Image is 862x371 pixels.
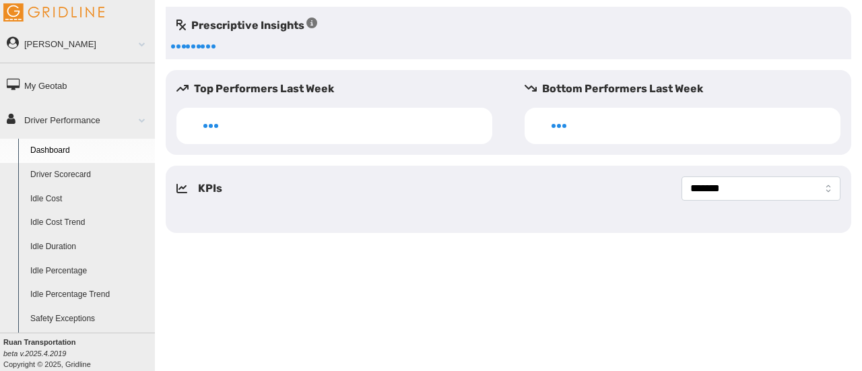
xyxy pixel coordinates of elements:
[24,163,155,187] a: Driver Scorecard
[3,338,76,346] b: Ruan Transportation
[24,307,155,331] a: Safety Exceptions
[24,139,155,163] a: Dashboard
[3,349,66,358] i: beta v.2025.4.2019
[198,180,222,197] h5: KPIs
[3,337,155,370] div: Copyright © 2025, Gridline
[176,18,317,34] h5: Prescriptive Insights
[24,235,155,259] a: Idle Duration
[24,211,155,235] a: Idle Cost Trend
[525,81,851,97] h5: Bottom Performers Last Week
[176,81,503,97] h5: Top Performers Last Week
[24,259,155,283] a: Idle Percentage
[24,331,155,355] a: Safety Exception Trend
[24,187,155,211] a: Idle Cost
[24,283,155,307] a: Idle Percentage Trend
[3,3,104,22] img: Gridline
